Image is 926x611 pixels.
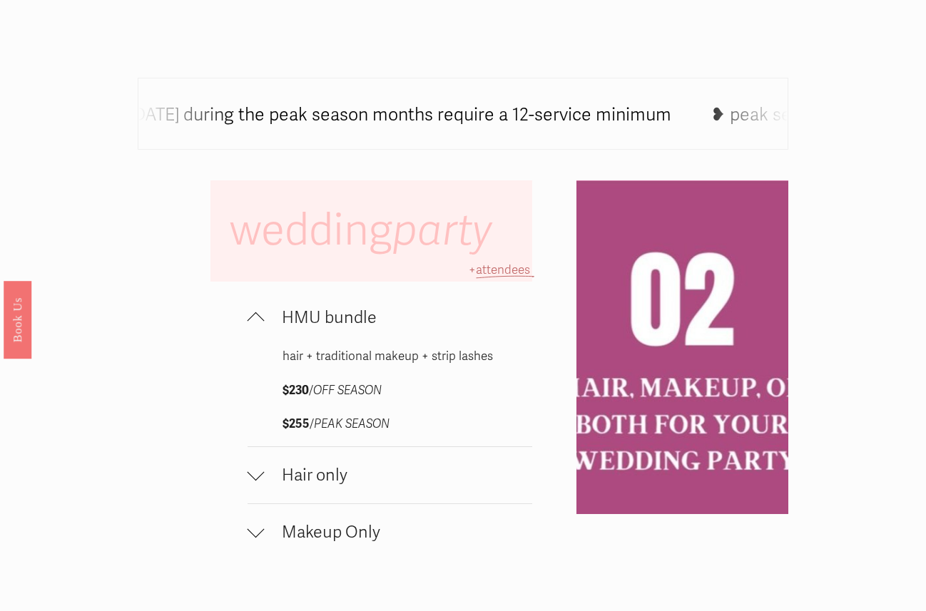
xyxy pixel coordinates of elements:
button: Hair only [248,447,532,503]
em: PEAK SEASON [314,416,390,431]
strong: $255 [283,416,310,431]
span: wedding [230,205,502,257]
p: / [283,380,497,402]
p: / [283,414,497,436]
span: HMU bundle [265,307,532,328]
span: Makeup Only [265,522,532,543]
a: Book Us [4,280,31,358]
span: + [469,262,476,277]
span: Hair only [265,465,532,486]
span: attendees [476,262,530,277]
p: hair + traditional makeup + strip lashes [283,346,497,368]
div: HMU bundle [248,346,532,446]
em: OFF SEASON [313,383,382,398]
button: Makeup Only [248,504,532,560]
em: party [392,205,492,257]
button: HMU bundle [248,289,532,346]
strong: $230 [283,383,309,398]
